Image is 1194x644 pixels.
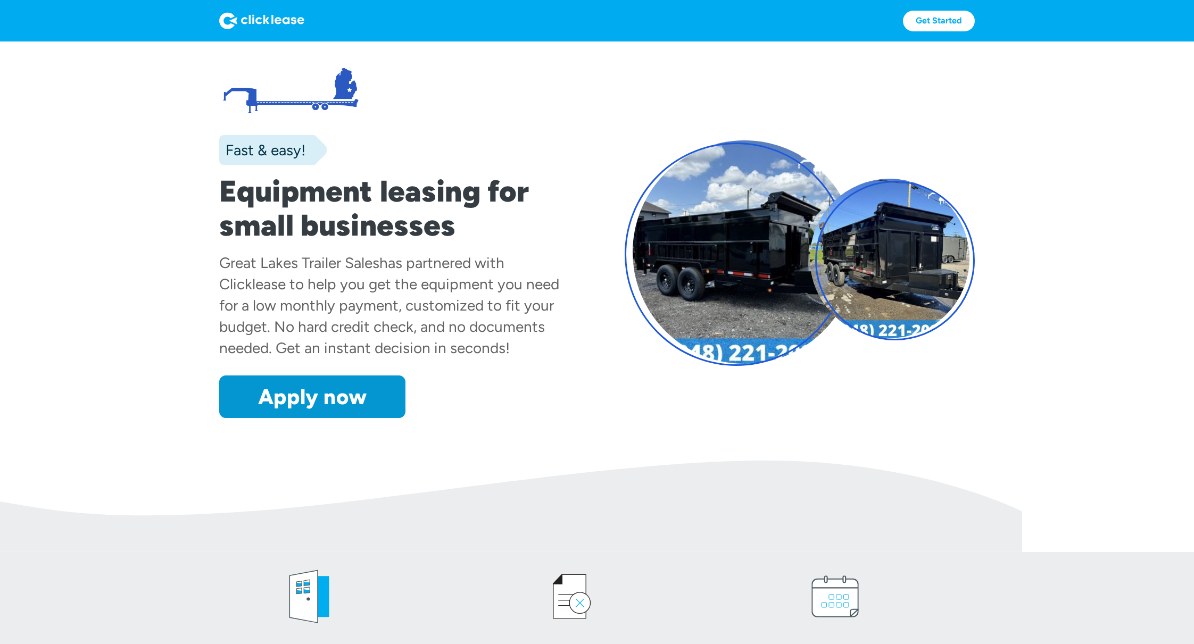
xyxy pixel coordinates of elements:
[277,565,341,629] img: welcome icon
[219,12,304,29] img: Logo
[540,565,604,629] img: credit icon
[219,254,559,357] div: has partnered with Clicklease to help you get the equipment you need for a low monthly payment, c...
[219,174,569,242] h1: Equipment leasing for small businesses
[219,139,305,161] div: Fast & easy!
[219,254,379,272] div: Great Lakes Trailer Sales
[219,375,405,418] a: Apply now
[903,11,975,31] a: Get Started
[803,565,867,629] img: calendar icon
